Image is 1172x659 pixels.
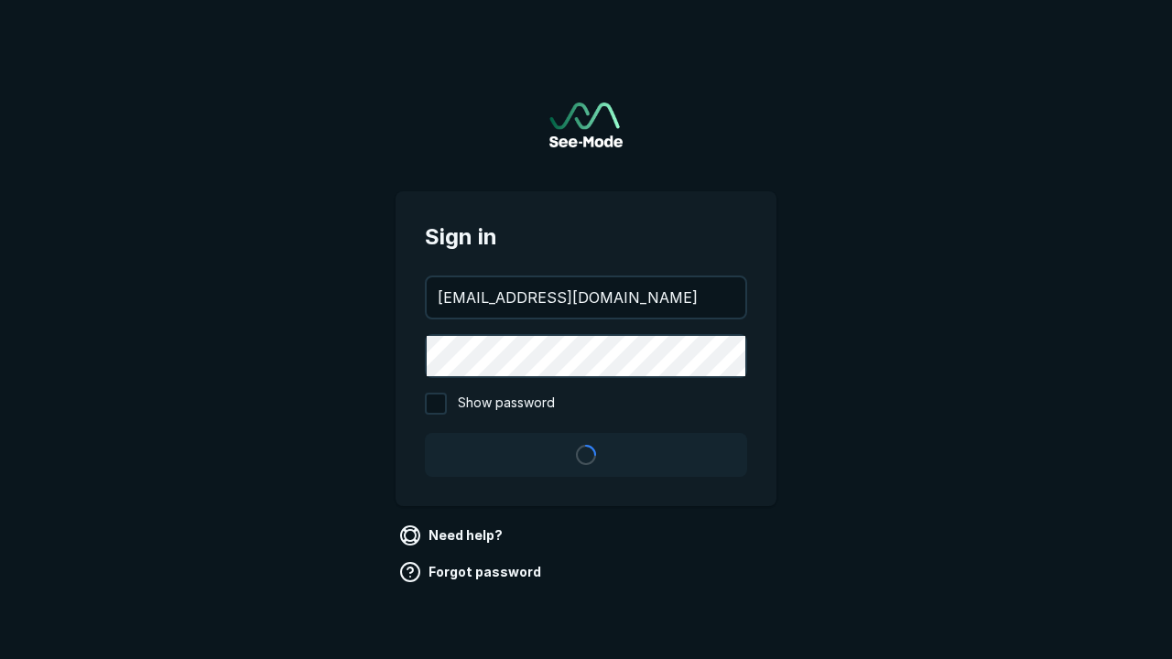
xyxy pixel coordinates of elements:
a: Need help? [396,521,510,550]
img: See-Mode Logo [549,103,623,147]
a: Forgot password [396,557,548,587]
span: Sign in [425,221,747,254]
span: Show password [458,393,555,415]
a: Go to sign in [549,103,623,147]
input: your@email.com [427,277,745,318]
